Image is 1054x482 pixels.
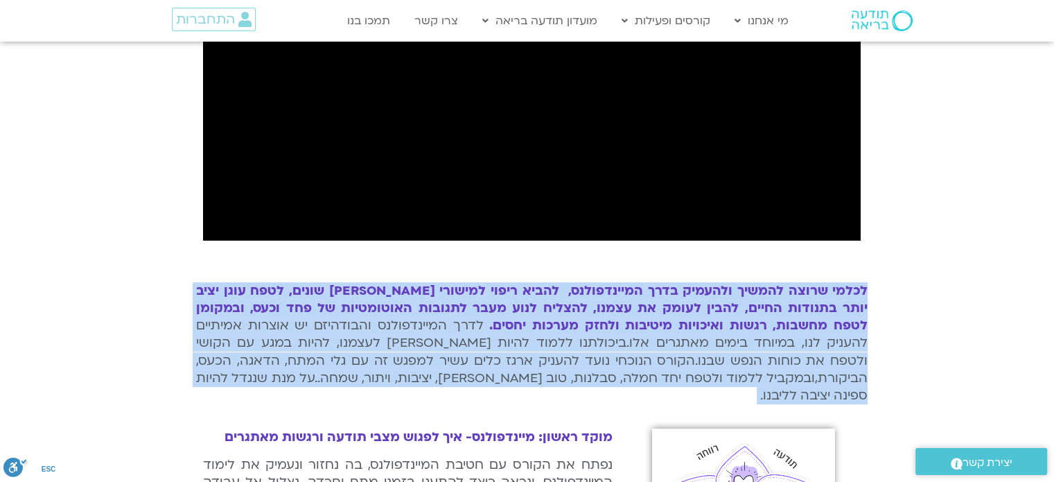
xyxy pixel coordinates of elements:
a: מועדון תודעה בריאה [475,8,604,34]
a: מי אנחנו [728,8,796,34]
b: מוקד ראשון: מיינדפולנס- איך לפגוש מצבי תודעה ורגשות מאתגרים [224,429,612,446]
span: מעבר לתגובות האוטומטיות של פחד וכעס, ובמקומן לטפח מחשבות, רגשות ואיכויות מיטיבות ולחזק מערכות יחסים. [196,300,868,334]
a: יצירת קשר [915,448,1047,475]
a: התחברות [172,8,256,31]
a: קורסים ופעילות [615,8,717,34]
span: לדרך המיינדפולנס והבודהיזם יש אוצרות אמיתיים להעניק לנו, במיוחד בימים מאתגרים אלו. [196,317,868,352]
span: התחברות [176,12,235,27]
a: צרו קשר [407,8,465,34]
span: ביכולתנו ללמוד להיות [PERSON_NAME] לעצמנו, להיות במגע עם הקושי ולטפח את כוחות הנפש שבנו. [196,334,868,369]
span: הקורס הנוכחי נועד להעניק ארגז כלים עשיר למפגש זה עם גלי המתח, הדאגה, הכעס, הביקורת, [196,352,868,387]
span: יצירת קשר [963,454,1012,472]
span: לכל [196,282,868,334]
span: מי שרוצה להמשיך ולהעמיק בדרך המיינדפולנס, להביא ריפוי למישורי [PERSON_NAME] שונים, לטפח עוגן יציב... [196,282,868,317]
a: תמכו בנו [340,8,397,34]
span: על מנת שנגדל להיות ספינה יציבה לליבנו. [196,370,868,404]
span: ובמקביל ללמוד ולטפח יחד חמלה, סבלנות, טוב [PERSON_NAME], יציבות, ויתור, שמחה.. [315,370,815,387]
img: תודעה בריאה [852,10,913,31]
